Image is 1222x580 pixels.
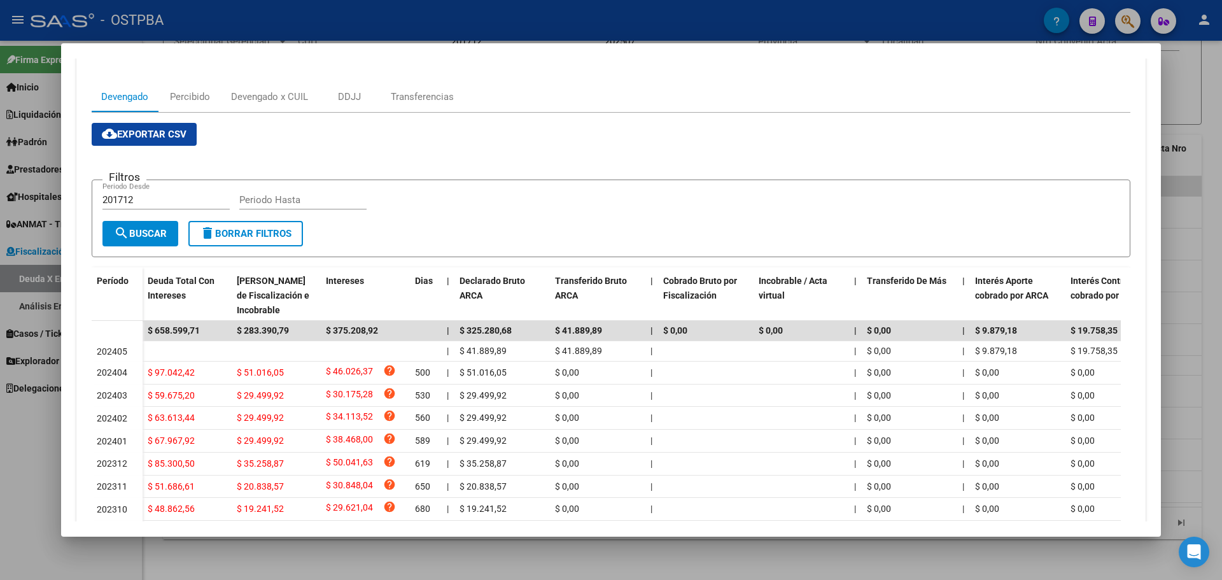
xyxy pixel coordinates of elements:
[148,390,195,400] span: $ 59.675,20
[200,225,215,241] mat-icon: delete
[975,413,999,423] span: $ 0,00
[447,390,449,400] span: |
[326,455,373,472] span: $ 50.041,63
[970,267,1065,323] datatable-header-cell: Interés Aporte cobrado por ARCA
[231,90,308,104] div: Devengado x CUIL
[854,390,856,400] span: |
[447,346,449,356] span: |
[148,504,195,514] span: $ 48.862,56
[555,458,579,469] span: $ 0,00
[415,458,430,469] span: 619
[326,387,373,404] span: $ 30.175,28
[148,276,214,301] span: Deuda Total Con Intereses
[326,432,373,449] span: $ 38.468,00
[975,367,999,378] span: $ 0,00
[962,413,964,423] span: |
[97,481,127,492] span: 202311
[92,267,143,321] datatable-header-cell: Período
[1071,413,1095,423] span: $ 0,00
[650,504,652,514] span: |
[188,221,303,246] button: Borrar Filtros
[148,481,195,492] span: $ 51.686,61
[200,228,291,239] span: Borrar Filtros
[326,500,373,518] span: $ 29.621,04
[754,267,849,323] datatable-header-cell: Incobrable / Acta virtual
[867,346,891,356] span: $ 0,00
[383,432,396,445] i: help
[645,267,658,323] datatable-header-cell: |
[148,325,200,336] span: $ 658.599,71
[101,90,148,104] div: Devengado
[975,276,1048,301] span: Interés Aporte cobrado por ARCA
[460,504,507,514] span: $ 19.241,52
[663,325,687,336] span: $ 0,00
[650,276,653,286] span: |
[854,346,856,356] span: |
[326,276,364,286] span: Intereses
[415,276,433,286] span: Dias
[97,504,127,514] span: 202310
[962,504,964,514] span: |
[650,435,652,446] span: |
[658,267,754,323] datatable-header-cell: Cobrado Bruto por Fiscalización
[867,276,946,286] span: Transferido De Más
[975,504,999,514] span: $ 0,00
[650,481,652,492] span: |
[237,367,284,378] span: $ 51.016,05
[97,413,127,423] span: 202402
[555,481,579,492] span: $ 0,00
[1071,481,1095,492] span: $ 0,00
[237,413,284,423] span: $ 29.499,92
[1071,325,1118,336] span: $ 19.758,35
[442,267,454,323] datatable-header-cell: |
[975,346,1017,356] span: $ 9.879,18
[391,90,454,104] div: Transferencias
[867,367,891,378] span: $ 0,00
[862,267,957,323] datatable-header-cell: Transferido De Más
[114,228,167,239] span: Buscar
[321,267,410,323] datatable-header-cell: Intereses
[962,481,964,492] span: |
[555,367,579,378] span: $ 0,00
[460,325,512,336] span: $ 325.280,68
[962,346,964,356] span: |
[97,390,127,400] span: 202403
[1071,346,1118,356] span: $ 19.758,35
[1065,267,1161,323] datatable-header-cell: Interés Contribución cobrado por ARCA
[854,367,856,378] span: |
[867,504,891,514] span: $ 0,00
[415,435,430,446] span: 589
[232,267,321,323] datatable-header-cell: Deuda Bruta Neto de Fiscalización e Incobrable
[650,367,652,378] span: |
[447,504,449,514] span: |
[447,413,449,423] span: |
[102,170,146,184] h3: Filtros
[97,458,127,469] span: 202312
[148,367,195,378] span: $ 97.042,42
[962,390,964,400] span: |
[415,413,430,423] span: 560
[555,504,579,514] span: $ 0,00
[555,435,579,446] span: $ 0,00
[759,325,783,336] span: $ 0,00
[460,346,507,356] span: $ 41.889,89
[237,435,284,446] span: $ 29.499,92
[148,435,195,446] span: $ 67.967,92
[97,346,127,357] span: 202405
[383,500,396,513] i: help
[415,367,430,378] span: 500
[962,435,964,446] span: |
[237,481,284,492] span: $ 20.838,57
[854,458,856,469] span: |
[447,367,449,378] span: |
[1071,390,1095,400] span: $ 0,00
[447,458,449,469] span: |
[854,325,857,336] span: |
[237,504,284,514] span: $ 19.241,52
[550,267,645,323] datatable-header-cell: Transferido Bruto ARCA
[854,276,857,286] span: |
[148,413,195,423] span: $ 63.613,44
[555,413,579,423] span: $ 0,00
[975,325,1017,336] span: $ 9.879,18
[1071,458,1095,469] span: $ 0,00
